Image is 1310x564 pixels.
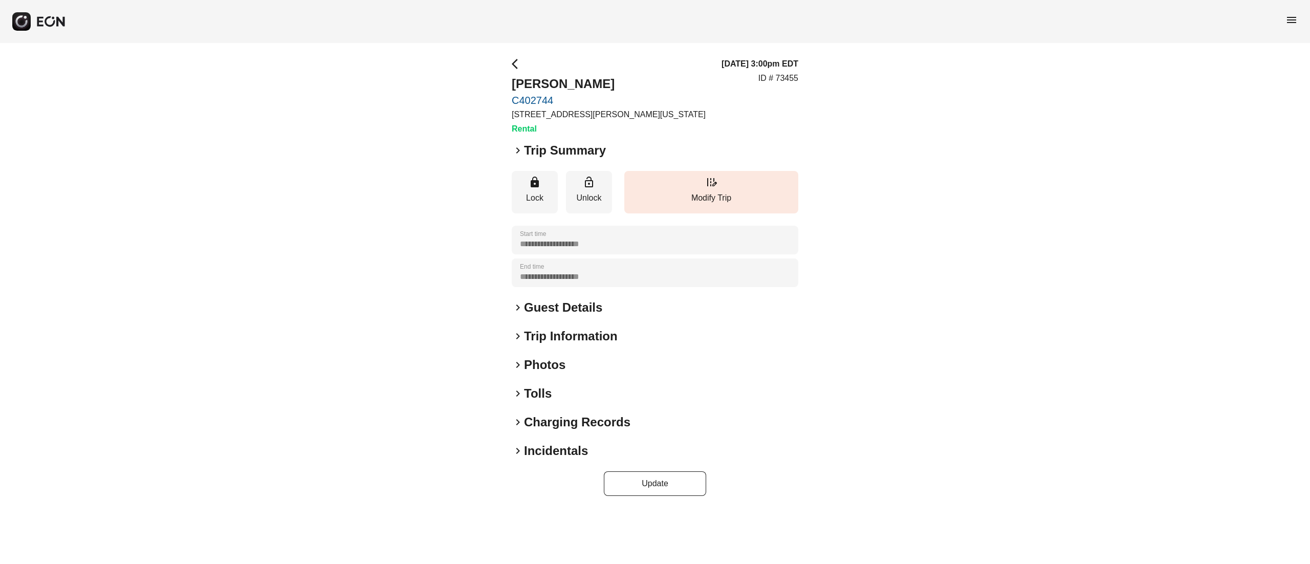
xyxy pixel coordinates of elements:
h2: Incidentals [524,443,588,459]
span: arrow_back_ios [512,58,524,70]
h2: Charging Records [524,414,630,430]
p: Unlock [571,192,607,204]
span: lock_open [583,176,595,188]
span: edit_road [705,176,717,188]
span: keyboard_arrow_right [512,330,524,342]
button: Lock [512,171,558,213]
h2: Trip Information [524,328,618,344]
p: Lock [517,192,553,204]
span: lock [529,176,541,188]
span: keyboard_arrow_right [512,301,524,314]
p: [STREET_ADDRESS][PERSON_NAME][US_STATE] [512,109,706,121]
p: Modify Trip [629,192,793,204]
span: keyboard_arrow_right [512,416,524,428]
h2: Trip Summary [524,142,606,159]
h3: [DATE] 3:00pm EDT [722,58,798,70]
a: C402744 [512,94,706,106]
button: Update [604,471,706,496]
span: menu [1285,14,1298,26]
h2: [PERSON_NAME] [512,76,706,92]
span: keyboard_arrow_right [512,387,524,400]
span: keyboard_arrow_right [512,359,524,371]
span: keyboard_arrow_right [512,144,524,157]
h3: Rental [512,123,706,135]
button: Unlock [566,171,612,213]
button: Modify Trip [624,171,798,213]
h2: Tolls [524,385,552,402]
p: ID # 73455 [758,72,798,84]
span: keyboard_arrow_right [512,445,524,457]
h2: Guest Details [524,299,602,316]
h2: Photos [524,357,565,373]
